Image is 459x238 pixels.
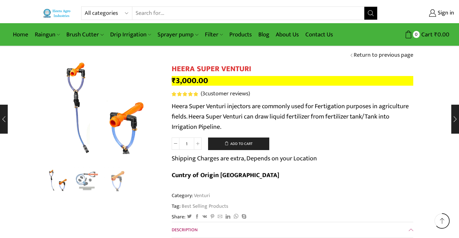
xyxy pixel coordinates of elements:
[172,74,176,87] span: ₹
[384,29,449,41] a: 0 Cart ₹0.00
[201,90,250,98] a: (3customer reviews)
[172,153,317,164] p: Shipping Charges are extra, Depends on your Location
[193,191,210,200] a: Venturi
[172,92,199,96] span: 3
[364,7,377,20] button: Search button
[44,167,71,193] li: 1 / 3
[387,7,454,19] a: Sign in
[107,27,154,42] a: Drip Irrigation
[172,213,186,221] span: Share:
[172,74,208,87] bdi: 3,000.00
[172,92,198,96] div: Rated 5.00 out of 5
[172,203,413,210] span: Tag:
[104,167,131,194] a: 3
[202,89,205,99] span: 3
[255,27,273,42] a: Blog
[434,30,437,40] span: ₹
[74,167,101,193] li: 2 / 3
[10,27,32,42] a: Home
[63,27,107,42] a: Brush Cutter
[172,170,279,181] b: Cuntry of Origin [GEOGRAPHIC_DATA]
[179,138,194,150] input: Product quantity
[436,9,454,17] span: Sign in
[208,138,269,150] button: Add to cart
[226,27,255,42] a: Products
[434,30,449,40] bdi: 0.00
[302,27,336,42] a: Contact Us
[273,27,302,42] a: About Us
[44,167,71,193] img: Heera Super Venturi
[420,30,433,39] span: Cart
[172,101,413,132] p: Heera Super Venturi injectors are commonly used for Fertigation purposes in agriculture fields. H...
[46,48,162,164] div: 1 / 3
[172,92,198,96] span: Rated out of 5 based on customer ratings
[172,222,413,238] a: Description
[202,27,226,42] a: Filter
[154,27,201,42] a: Sprayer pump
[172,192,210,199] span: Category:
[104,167,131,193] li: 3 / 3
[181,203,228,210] a: Best Selling Products
[132,7,365,20] input: Search for...
[32,27,63,42] a: Raingun
[172,64,413,74] h1: HEERA SUPER VENTURI
[74,167,101,194] a: all
[413,31,420,38] span: 0
[354,51,413,60] a: Return to previous page
[172,226,197,233] span: Description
